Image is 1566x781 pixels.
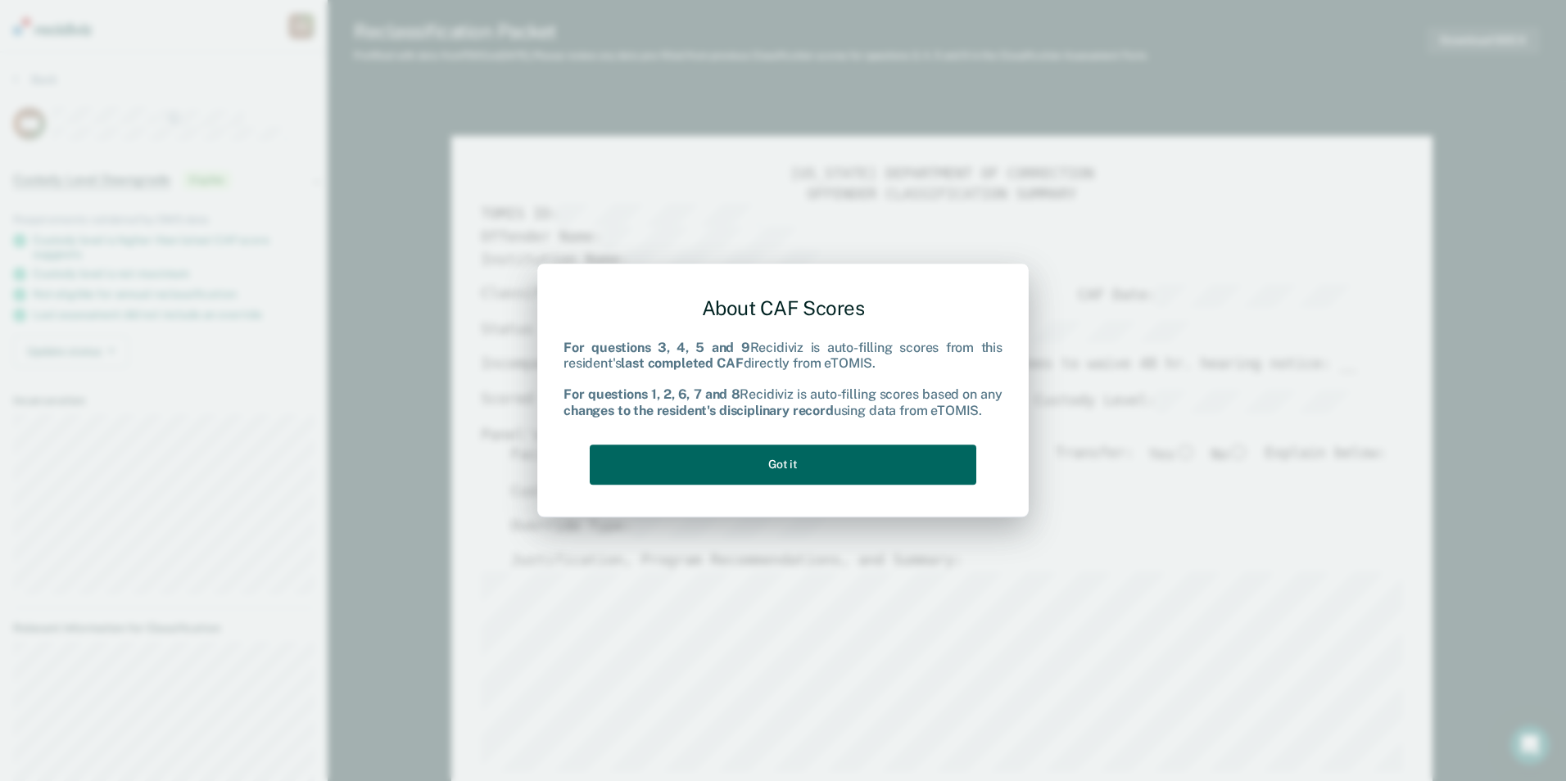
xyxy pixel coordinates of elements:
b: changes to the resident's disciplinary record [563,403,834,418]
b: last completed CAF [621,355,743,371]
div: About CAF Scores [563,283,1003,333]
button: Got it [590,445,976,485]
div: Recidiviz is auto-filling scores from this resident's directly from eTOMIS. Recidiviz is auto-fil... [563,340,1003,418]
b: For questions 3, 4, 5 and 9 [563,340,750,355]
b: For questions 1, 2, 6, 7 and 8 [563,387,740,403]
